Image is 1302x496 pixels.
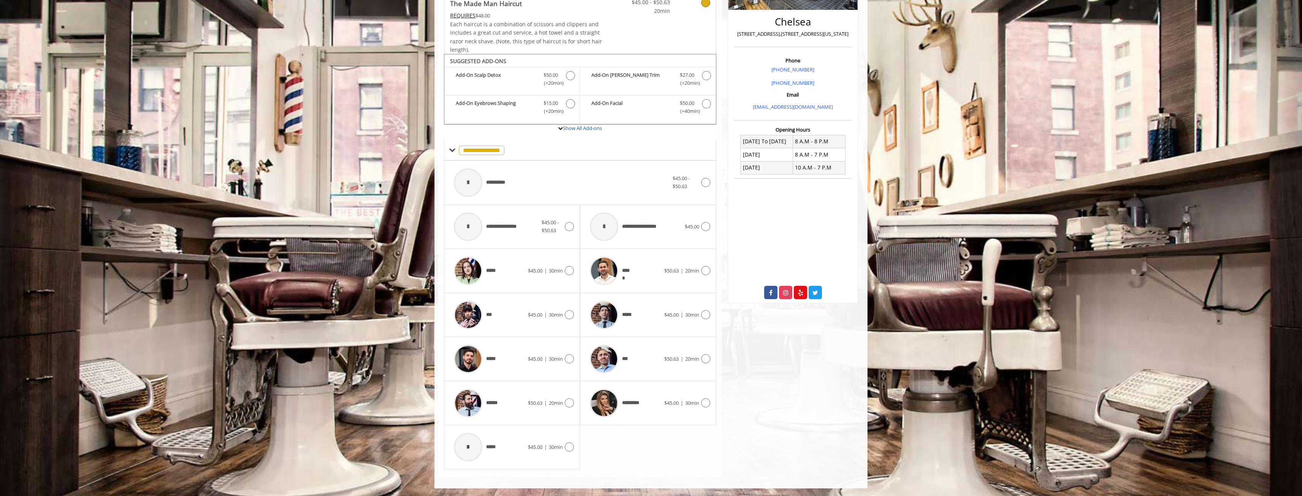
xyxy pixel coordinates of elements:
span: | [544,311,547,318]
span: 20min [685,355,699,362]
span: 30min [549,267,563,274]
p: [STREET_ADDRESS],[STREET_ADDRESS][US_STATE] [736,30,849,38]
span: 30min [685,399,699,406]
span: 30min [685,311,699,318]
span: 20min [625,7,670,15]
td: [DATE] To [DATE] [741,135,793,148]
td: 8 A.M - 8 P.M [793,135,845,148]
span: $50.00 [544,71,558,79]
span: | [681,399,683,406]
span: $45.00 [528,267,542,274]
span: $45.00 - $50.63 [673,175,690,190]
h2: Chelsea [736,16,849,27]
span: 30min [549,444,563,450]
label: Add-On Beard Trim [584,71,712,89]
b: Add-On Facial [591,99,672,115]
span: Each haircut is a combination of scissors and clippers and includes a great cut and service, a ho... [450,21,602,53]
span: (+20min ) [540,79,562,87]
span: $45.00 [685,223,699,230]
span: $45.00 [664,311,679,318]
span: $50.63 [528,399,542,406]
span: This service needs some Advance to be paid before we block your appointment [450,12,476,19]
span: $45.00 [528,355,542,362]
span: | [544,267,547,274]
a: [EMAIL_ADDRESS][DOMAIN_NAME] [753,103,833,110]
h3: Email [736,92,849,97]
td: [DATE] [741,148,793,161]
b: Add-On Scalp Detox [456,71,536,87]
div: The Made Man Haircut Add-onS [444,54,716,125]
span: $45.00 - $50.63 [542,219,559,234]
span: $15.00 [544,99,558,107]
span: $27.00 [680,71,694,79]
a: [PHONE_NUMBER] [771,66,814,73]
a: Show All Add-ons [563,125,602,132]
span: | [544,399,547,406]
span: $45.00 [664,399,679,406]
div: $48.00 [450,11,603,20]
span: | [544,355,547,362]
b: SUGGESTED ADD-ONS [450,57,506,65]
span: $50.63 [664,355,679,362]
span: | [681,355,683,362]
label: Add-On Facial [584,99,712,117]
span: 20min [685,267,699,274]
td: [DATE] [741,161,793,174]
a: [PHONE_NUMBER] [771,79,814,86]
span: $45.00 [528,311,542,318]
span: $50.63 [664,267,679,274]
span: 20min [549,399,563,406]
span: | [681,311,683,318]
b: Add-On Eyebrows Shaping [456,99,536,115]
span: | [681,267,683,274]
b: Add-On [PERSON_NAME] Trim [591,71,672,87]
span: (+40min ) [676,107,698,115]
span: (+20min ) [540,107,562,115]
span: $45.00 [528,444,542,450]
label: Add-On Scalp Detox [448,71,576,89]
span: 30min [549,311,563,318]
h3: Phone [736,58,849,63]
td: 10 A.M - 7 P.M [793,161,845,174]
h3: Opening Hours [735,127,851,132]
label: Add-On Eyebrows Shaping [448,99,576,117]
span: $50.00 [680,99,694,107]
td: 8 A.M - 7 P.M [793,148,845,161]
span: (+20min ) [676,79,698,87]
span: 30min [549,355,563,362]
span: | [544,444,547,450]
